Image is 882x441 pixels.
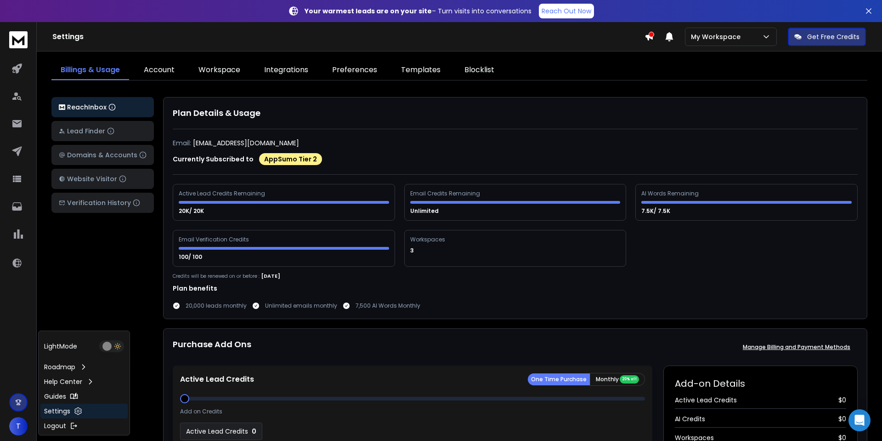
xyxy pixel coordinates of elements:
p: 0 [252,427,256,436]
a: Reach Out Now [539,4,594,18]
p: 20K/ 20K [179,207,205,215]
p: Settings [44,407,70,416]
a: Templates [392,61,450,80]
button: Get Free Credits [788,28,866,46]
a: Guides [40,389,128,404]
a: Integrations [255,61,317,80]
p: [DATE] [261,272,280,280]
h2: Add-on Details [675,377,846,390]
p: Get Free Credits [807,32,859,41]
h1: Purchase Add Ons [173,338,251,356]
div: AppSumo Tier 2 [259,153,322,165]
p: Currently Subscribed to [173,155,254,164]
p: Active Lead Credits [180,374,254,385]
span: $ 0 [838,395,846,405]
div: Email Credits Remaining [410,190,481,197]
p: 3 [410,247,415,254]
button: T [9,417,28,435]
p: Help Center [44,377,82,386]
p: – Turn visits into conversations [305,6,531,16]
button: ReachInbox [51,97,154,117]
div: AI Words Remaining [641,190,700,197]
img: logo [9,31,28,48]
a: Blocklist [455,61,503,80]
p: Unlimited emails monthly [265,302,337,309]
p: Active Lead Credits [186,427,248,436]
p: Light Mode [44,342,77,351]
p: 20,000 leads monthly [186,302,247,309]
p: [EMAIL_ADDRESS][DOMAIN_NAME] [193,138,299,148]
p: Logout [44,421,66,430]
h1: Plan Details & Usage [173,107,858,120]
button: Manage Billing and Payment Methods [735,338,858,356]
p: Add on Credits [180,408,222,415]
a: Preferences [323,61,386,80]
a: Account [135,61,184,80]
strong: Your warmest leads are on your site [305,6,432,16]
div: Workspaces [410,236,447,243]
button: Lead Finder [51,121,154,141]
div: Active Lead Credits Remaining [179,190,266,197]
a: Help Center [40,374,128,389]
button: Monthly 20% off [590,373,645,386]
p: Manage Billing and Payment Methods [743,344,850,351]
p: Unlimited [410,207,440,215]
p: Guides [44,392,66,401]
p: 100/ 100 [179,253,204,261]
p: Reach Out Now [542,6,591,16]
div: Email Verification Credits [179,236,250,243]
p: Email: [173,138,191,148]
p: 7.5K/ 7.5K [641,207,672,215]
h1: Plan benefits [173,284,858,293]
a: Roadmap [40,360,128,374]
div: Open Intercom Messenger [848,409,871,431]
img: logo [59,104,65,110]
h1: Settings [52,31,645,42]
button: Verification History [51,193,154,213]
span: Active Lead Credits [675,395,737,405]
p: 7,500 AI Words Monthly [356,302,420,309]
p: Roadmap [44,362,75,372]
p: My Workspace [691,32,744,41]
p: Credits will be renewed on or before : [173,273,260,280]
a: Settings [40,404,128,418]
button: Domains & Accounts [51,145,154,165]
button: One Time Purchase [528,373,590,385]
a: Workspace [189,61,249,80]
a: Billings & Usage [51,61,129,80]
div: 20% off [620,375,639,384]
span: $ 0 [838,414,846,424]
span: AI Credits [675,414,705,424]
button: Website Visitor [51,169,154,189]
